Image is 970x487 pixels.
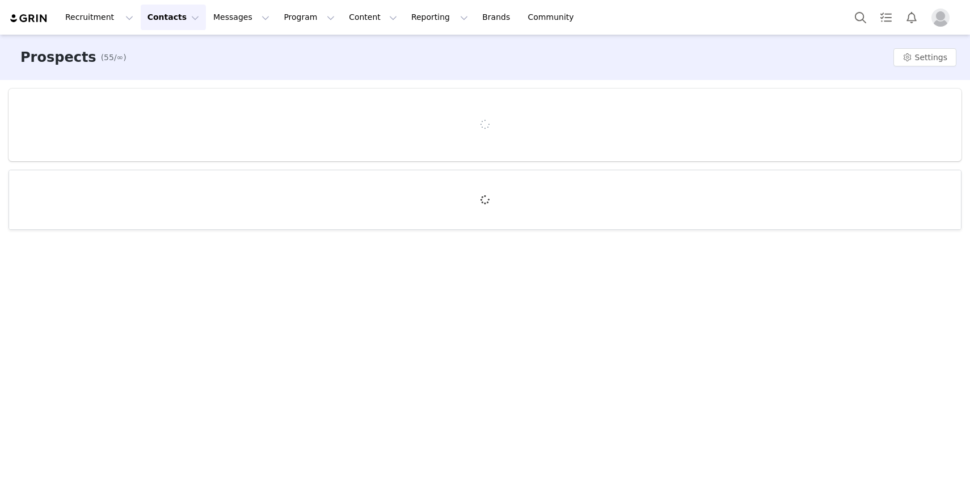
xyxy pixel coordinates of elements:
[342,5,404,30] button: Content
[141,5,206,30] button: Contacts
[206,5,276,30] button: Messages
[404,5,475,30] button: Reporting
[521,5,586,30] a: Community
[899,5,924,30] button: Notifications
[20,47,96,68] h3: Prospects
[277,5,341,30] button: Program
[475,5,520,30] a: Brands
[9,13,49,24] img: grin logo
[931,9,950,27] img: placeholder-profile.jpg
[101,52,126,64] span: (55/∞)
[848,5,873,30] button: Search
[925,9,961,27] button: Profile
[58,5,140,30] button: Recruitment
[874,5,899,30] a: Tasks
[893,48,956,66] button: Settings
